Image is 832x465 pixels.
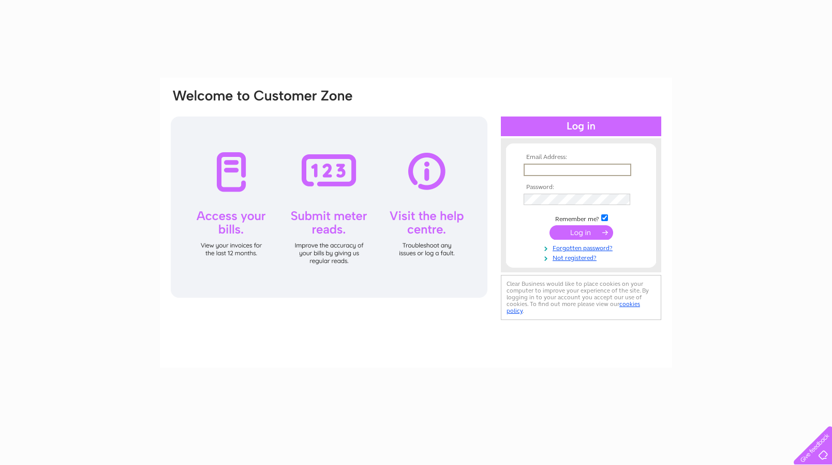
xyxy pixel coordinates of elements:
td: Remember me? [521,213,641,223]
div: Clear Business would like to place cookies on your computer to improve your experience of the sit... [501,275,661,320]
a: Not registered? [524,252,641,262]
a: cookies policy [507,300,640,314]
th: Email Address: [521,154,641,161]
th: Password: [521,184,641,191]
a: Forgotten password? [524,242,641,252]
input: Submit [549,225,613,240]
